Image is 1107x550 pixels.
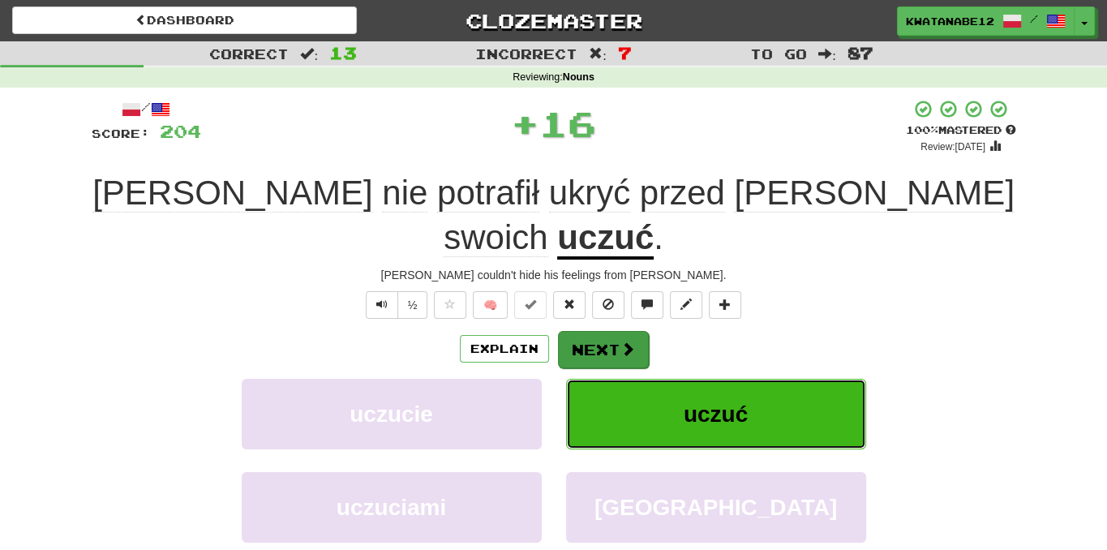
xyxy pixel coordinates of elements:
[366,291,398,319] button: Play sentence audio (ctl+space)
[684,402,748,427] span: uczuć
[397,291,428,319] button: ½
[92,174,372,213] span: [PERSON_NAME]
[654,218,663,256] span: .
[553,291,586,319] button: Reset to 0% Mastered (alt+r)
[1030,13,1038,24] span: /
[337,495,446,520] span: uczuciami
[444,218,547,257] span: swoich
[92,267,1016,283] div: [PERSON_NAME] couldn't hide his feelings from [PERSON_NAME].
[381,6,726,35] a: Clozemaster
[549,174,630,213] span: ukryć
[92,99,201,119] div: /
[640,174,725,213] span: przed
[589,47,607,61] span: :
[160,121,201,141] span: 204
[631,291,663,319] button: Discuss sentence (alt+u)
[382,174,427,213] span: nie
[906,123,1016,138] div: Mastered
[920,141,985,153] small: Review: [DATE]
[329,43,357,62] span: 13
[592,291,624,319] button: Ignore sentence (alt+i)
[539,103,596,144] span: 16
[437,174,539,213] span: potrafił
[906,123,938,136] span: 100 %
[566,379,866,449] button: uczuć
[557,218,654,260] u: uczuć
[906,14,994,28] span: kwatanabe12
[897,6,1075,36] a: kwatanabe12 /
[12,6,357,34] a: Dashboard
[618,43,632,62] span: 7
[514,291,547,319] button: Set this sentence to 100% Mastered (alt+m)
[473,291,508,319] button: 🧠
[750,45,807,62] span: To go
[847,43,873,62] span: 87
[434,291,466,319] button: Favorite sentence (alt+f)
[594,495,837,520] span: [GEOGRAPHIC_DATA]
[350,402,433,427] span: uczucie
[511,99,539,148] span: +
[242,472,542,543] button: uczuciami
[566,472,866,543] button: [GEOGRAPHIC_DATA]
[709,291,741,319] button: Add to collection (alt+a)
[209,45,289,62] span: Correct
[558,331,649,368] button: Next
[475,45,577,62] span: Incorrect
[460,335,549,363] button: Explain
[300,47,318,61] span: :
[363,291,428,319] div: Text-to-speech controls
[670,291,702,319] button: Edit sentence (alt+d)
[563,71,594,83] strong: Nouns
[242,379,542,449] button: uczucie
[734,174,1014,213] span: [PERSON_NAME]
[92,127,150,140] span: Score:
[818,47,836,61] span: :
